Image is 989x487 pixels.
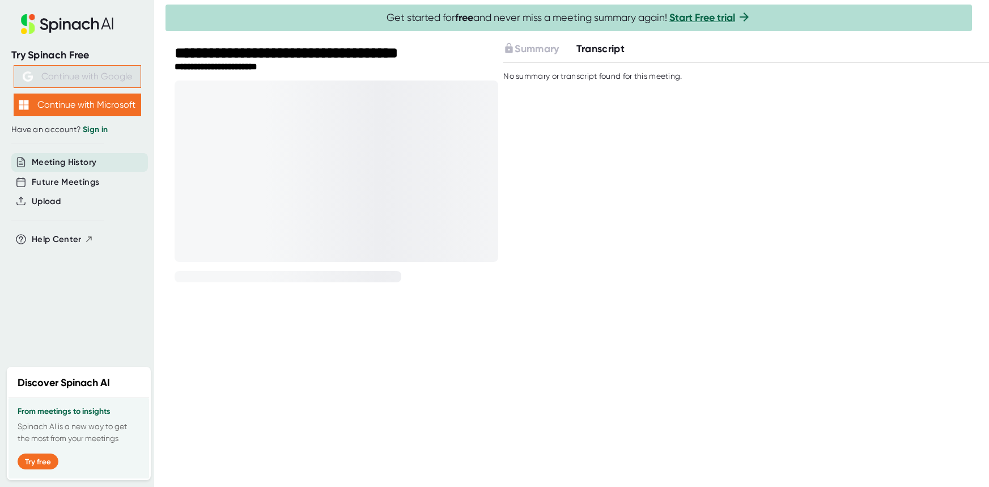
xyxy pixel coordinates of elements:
div: Try Spinach Free [11,49,143,62]
p: Spinach AI is a new way to get the most from your meetings [18,421,140,444]
b: free [455,11,473,24]
span: Get started for and never miss a meeting summary again! [387,11,751,24]
div: No summary or transcript found for this meeting. [503,71,682,82]
a: Sign in [83,125,108,134]
span: Help Center [32,233,82,246]
button: Try free [18,454,58,469]
span: Summary [515,43,559,55]
button: Summary [503,41,559,57]
h2: Discover Spinach AI [18,375,110,391]
h3: From meetings to insights [18,407,140,416]
button: Continue with Microsoft [14,94,141,116]
button: Help Center [32,233,94,246]
a: Start Free trial [669,11,735,24]
button: Transcript [576,41,625,57]
img: Aehbyd4JwY73AAAAAElFTkSuQmCC [23,71,33,82]
button: Meeting History [32,156,96,169]
button: Continue with Google [14,65,141,88]
div: Upgrade to access [503,41,576,57]
button: Future Meetings [32,176,99,189]
button: Upload [32,195,61,208]
span: Transcript [576,43,625,55]
div: Have an account? [11,125,143,135]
